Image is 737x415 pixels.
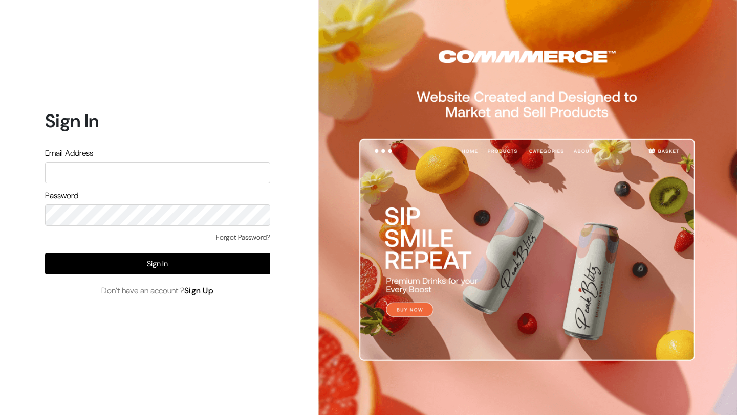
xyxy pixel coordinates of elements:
label: Email Address [45,147,93,159]
label: Password [45,190,78,202]
span: Don’t have an account ? [101,285,214,297]
button: Sign In [45,253,270,274]
h1: Sign In [45,110,270,132]
a: Sign Up [184,285,214,296]
a: Forgot Password? [216,232,270,243]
